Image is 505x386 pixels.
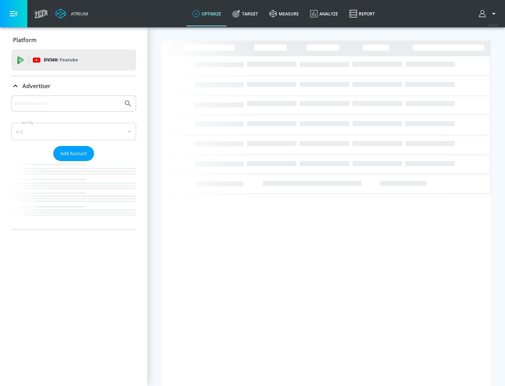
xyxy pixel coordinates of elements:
div: DV360: Youtube [11,49,136,71]
a: measure [264,1,304,26]
span: Add Account [60,149,87,158]
a: Atrium [55,8,88,19]
label: Sort By [20,120,35,125]
nav: list of Advertiser [11,161,136,229]
div: Atrium [68,11,88,17]
div: Advertiser [11,95,136,229]
a: optimize [187,1,227,26]
div: Advertiser [11,76,136,96]
input: Search by name [14,99,120,108]
a: Analyze [304,1,344,26]
p: Youtube [59,56,78,64]
a: Target [227,1,264,26]
a: Report [344,1,381,26]
button: Add Account [53,146,94,161]
div: Platform [11,30,136,50]
p: Advertiser [22,82,50,90]
p: DV360: [44,56,78,64]
span: v 4.28.0 [488,23,498,27]
p: Platform [13,36,36,44]
div: A-Z [11,123,136,140]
